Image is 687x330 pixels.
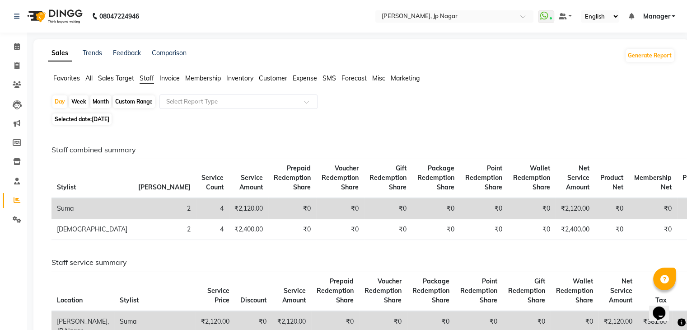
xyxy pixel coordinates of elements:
[316,219,364,240] td: ₹0
[391,74,420,82] span: Marketing
[465,164,502,191] span: Point Redemption Share
[113,49,141,57] a: Feedback
[513,164,550,191] span: Wallet Redemption Share
[229,219,268,240] td: ₹2,400.00
[629,198,677,219] td: ₹0
[159,74,180,82] span: Invoice
[51,258,668,267] h6: Staff service summary
[120,296,139,304] span: Stylist
[274,164,311,191] span: Prepaid Redemption Share
[634,174,672,191] span: Membership Net
[556,277,593,304] span: Wallet Redemption Share
[322,74,336,82] span: SMS
[57,296,83,304] span: Location
[98,74,134,82] span: Sales Target
[643,12,670,21] span: Manager
[51,198,133,219] td: Suma
[460,198,508,219] td: ₹0
[51,146,668,154] h6: Staff combined summary
[268,219,316,240] td: ₹0
[51,219,133,240] td: [DEMOGRAPHIC_DATA]
[240,296,266,304] span: Discount
[595,219,629,240] td: ₹0
[140,74,154,82] span: Staff
[185,74,221,82] span: Membership
[52,113,112,125] span: Selected date:
[69,95,89,108] div: Week
[417,164,454,191] span: Package Redemption Share
[460,277,497,304] span: Point Redemption Share
[508,277,545,304] span: Gift Redemption Share
[364,198,412,219] td: ₹0
[268,198,316,219] td: ₹0
[317,277,354,304] span: Prepaid Redemption Share
[556,219,595,240] td: ₹2,400.00
[609,277,632,304] span: Net Service Amount
[259,74,287,82] span: Customer
[322,164,359,191] span: Voucher Redemption Share
[85,74,93,82] span: All
[138,183,191,191] span: [PERSON_NAME]
[508,198,556,219] td: ₹0
[229,198,268,219] td: ₹2,120.00
[649,294,678,321] iframe: chat widget
[369,164,407,191] span: Gift Redemption Share
[23,4,85,29] img: logo
[196,219,229,240] td: 4
[412,198,460,219] td: ₹0
[99,4,139,29] b: 08047224946
[196,198,229,219] td: 4
[152,49,187,57] a: Comparison
[364,219,412,240] td: ₹0
[282,287,306,304] span: Service Amount
[226,74,253,82] span: Inventory
[412,219,460,240] td: ₹0
[556,198,595,219] td: ₹2,120.00
[316,198,364,219] td: ₹0
[508,219,556,240] td: ₹0
[90,95,111,108] div: Month
[600,174,623,191] span: Product Net
[92,116,109,123] span: [DATE]
[57,183,76,191] span: Stylist
[207,287,229,304] span: Service Price
[293,74,317,82] span: Expense
[133,219,196,240] td: 2
[566,164,589,191] span: Net Service Amount
[52,95,67,108] div: Day
[239,174,263,191] span: Service Amount
[201,174,224,191] span: Service Count
[626,49,674,62] button: Generate Report
[53,74,80,82] span: Favorites
[341,74,367,82] span: Forecast
[83,49,102,57] a: Trends
[372,74,385,82] span: Misc
[412,277,449,304] span: Package Redemption Share
[629,219,677,240] td: ₹0
[113,95,155,108] div: Custom Range
[595,198,629,219] td: ₹0
[460,219,508,240] td: ₹0
[365,277,402,304] span: Voucher Redemption Share
[133,198,196,219] td: 2
[48,45,72,61] a: Sales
